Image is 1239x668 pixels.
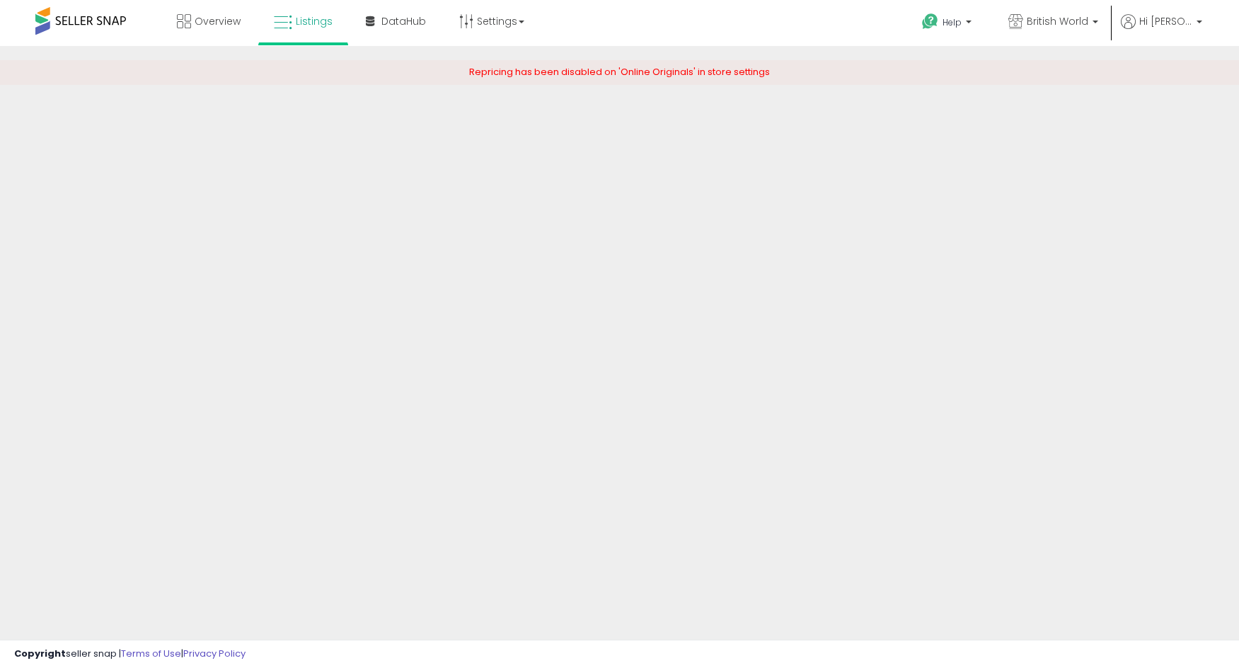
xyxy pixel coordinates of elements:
i: Get Help [921,13,939,30]
span: Overview [195,14,241,28]
span: Help [943,16,962,28]
span: Repricing has been disabled on 'Online Originals' in store settings [469,65,770,79]
span: Listings [296,14,333,28]
a: Help [911,2,986,46]
span: Hi [PERSON_NAME] [1139,14,1192,28]
span: DataHub [381,14,426,28]
a: Hi [PERSON_NAME] [1121,14,1202,46]
span: British World [1027,14,1088,28]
